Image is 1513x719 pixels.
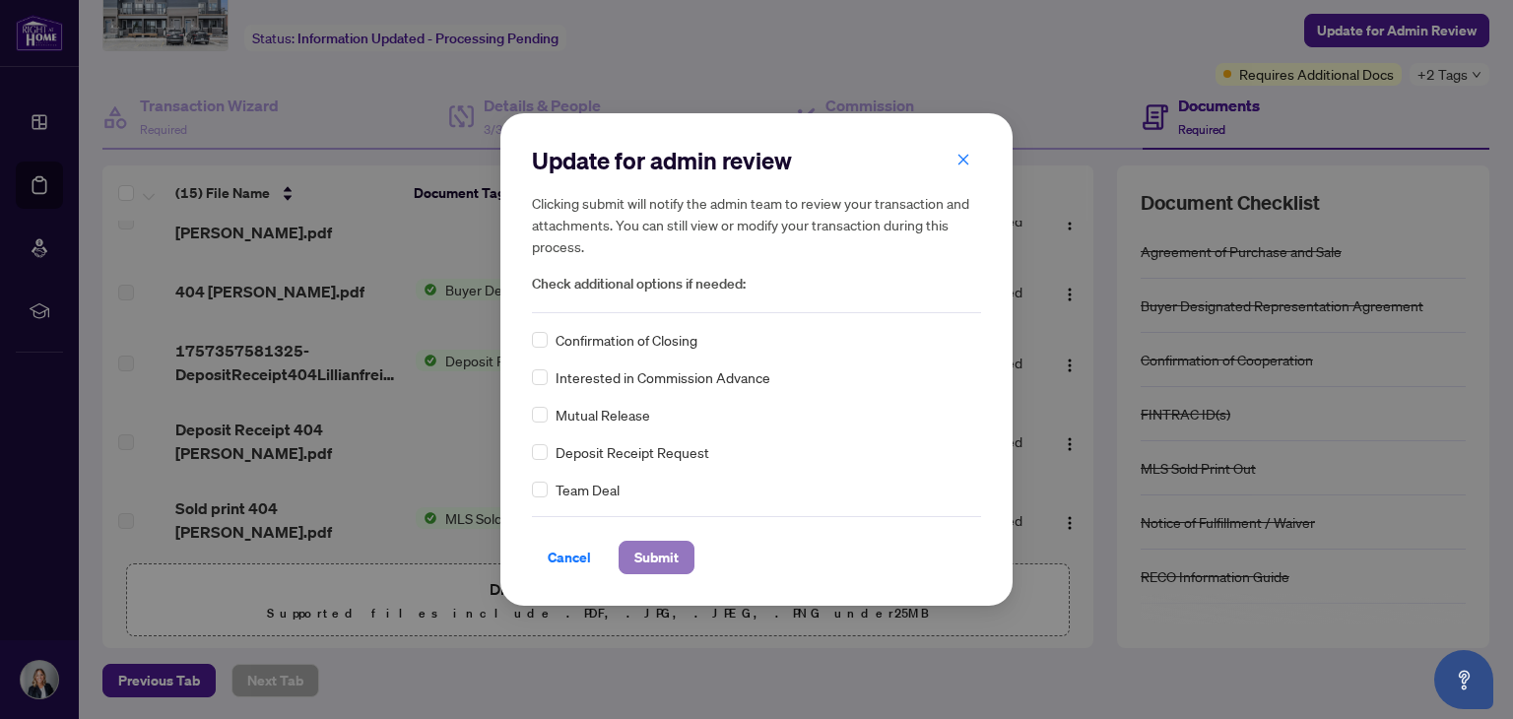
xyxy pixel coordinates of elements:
button: Cancel [532,541,607,574]
span: Cancel [548,542,591,573]
span: Deposit Receipt Request [556,441,709,463]
button: Submit [619,541,694,574]
button: Open asap [1434,650,1493,709]
span: Submit [634,542,679,573]
span: Team Deal [556,479,620,500]
span: Confirmation of Closing [556,329,697,351]
span: Check additional options if needed: [532,273,981,295]
h5: Clicking submit will notify the admin team to review your transaction and attachments. You can st... [532,192,981,257]
span: Interested in Commission Advance [556,366,770,388]
h2: Update for admin review [532,145,981,176]
span: close [956,153,970,166]
span: Mutual Release [556,404,650,425]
